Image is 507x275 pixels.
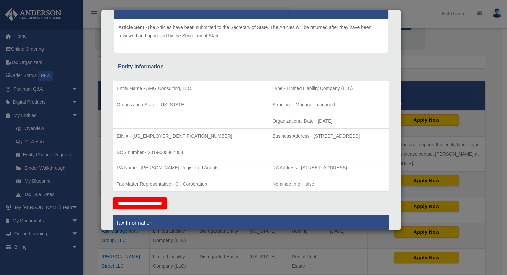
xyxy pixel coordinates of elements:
[118,62,384,71] div: Entity Information
[113,215,389,231] th: Tax Information
[117,180,265,188] p: Tax Matter Representative - C - Corporation
[272,164,385,172] p: RA Address - [STREET_ADDRESS]
[272,180,385,188] p: Nominee Info - false
[117,101,265,109] p: Organization State - [US_STATE]
[117,132,265,140] p: EIN # - [US_EMPLOYER_IDENTIFICATION_NUMBER]
[272,101,385,109] p: Structure - Manager-managed
[272,132,385,140] p: Business Address - [STREET_ADDRESS]
[117,164,265,172] p: RA Name - [PERSON_NAME] Registered Agents
[272,84,385,93] p: Type - Limited Liability Company (LLC)
[118,23,384,40] p: The Articles have been submitted to the Secretary of State. The Articles will be returned after t...
[118,25,147,30] span: Article Sent -
[272,117,385,125] p: Organizational Date - [DATE]
[117,84,265,93] p: Entity Name - AMG Consulting, LLC
[117,148,265,157] p: SOS number - 2019-000867808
